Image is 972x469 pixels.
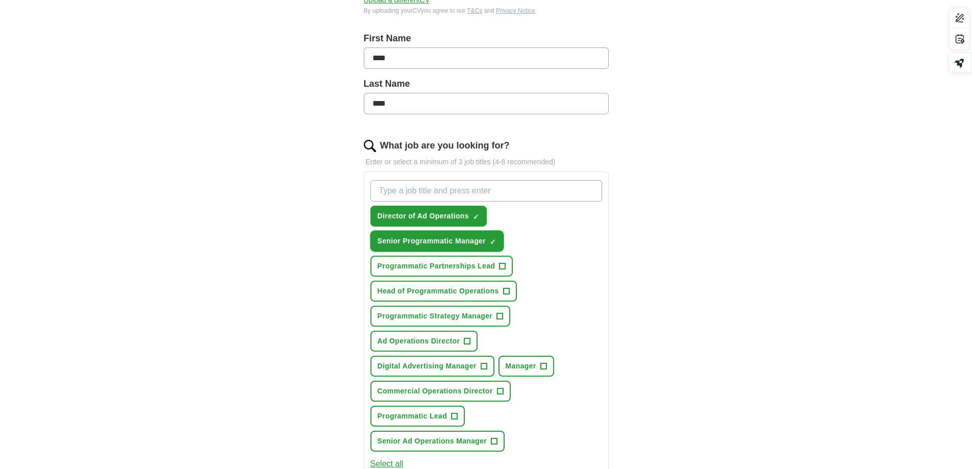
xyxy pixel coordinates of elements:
[364,77,609,91] label: Last Name
[378,261,495,271] span: Programmatic Partnerships Lead
[364,6,609,15] div: By uploading your CV you agree to our and .
[378,361,477,372] span: Digital Advertising Manager
[370,281,517,302] button: Head of Programmatic Operations
[370,356,494,377] button: Digital Advertising Manager
[370,231,504,252] button: Senior Programmatic Manager✓
[378,236,486,246] span: Senior Programmatic Manager
[378,286,499,297] span: Head of Programmatic Operations
[490,238,496,246] span: ✓
[370,206,487,227] button: Director of Ad Operations✓
[473,213,479,221] span: ✓
[370,180,602,202] input: Type a job title and press enter
[370,306,511,327] button: Programmatic Strategy Manager
[364,32,609,45] label: First Name
[370,256,513,277] button: Programmatic Partnerships Lead
[370,431,505,452] button: Senior Ad Operations Manager
[370,331,478,352] button: Ad Operations Director
[380,139,510,153] label: What job are you looking for?
[499,356,554,377] button: Manager
[467,7,482,14] a: T&Cs
[378,411,447,422] span: Programmatic Lead
[496,7,535,14] a: Privacy Notice
[364,157,609,167] p: Enter or select a minimum of 3 job titles (4-8 recommended)
[370,406,465,427] button: Programmatic Lead
[506,361,536,372] span: Manager
[378,336,460,347] span: Ad Operations Director
[378,436,487,447] span: Senior Ad Operations Manager
[378,211,469,221] span: Director of Ad Operations
[364,140,376,152] img: search.png
[378,386,493,397] span: Commercial Operations Director
[378,311,493,322] span: Programmatic Strategy Manager
[370,381,511,402] button: Commercial Operations Director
